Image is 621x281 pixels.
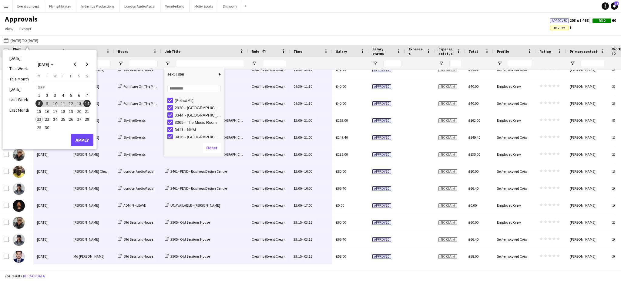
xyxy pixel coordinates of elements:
[67,92,75,99] span: 5
[304,118,312,123] span: 21:00
[167,85,221,92] input: Search filter values
[248,197,290,214] div: Crewing (Event Crew)
[175,113,223,117] div: 3344 - [GEOGRAPHIC_DATA]
[252,49,259,54] span: Role
[175,98,223,103] div: (Select All)
[372,47,394,56] span: Salary status
[123,186,154,191] span: London AudioVisual
[175,120,223,125] div: 3369 - The Music Room
[118,237,153,242] a: Old Sessions House
[37,49,45,54] span: Date
[468,118,480,123] span: £162.00
[294,118,302,123] span: 12:00
[570,49,597,54] span: Primary contact
[409,47,424,56] span: Expenses
[304,84,312,89] span: 11:30
[302,152,304,157] span: -
[38,62,49,67] span: [DATE]
[336,49,347,54] span: Salary
[2,25,16,33] a: View
[599,19,606,23] span: Paid
[566,214,609,231] div: [PERSON_NAME]
[13,234,25,246] img: Kaine Caldeira
[118,84,159,89] a: Furniture On The Move
[175,127,223,132] div: 3411 - NHM
[170,186,227,191] span: 3461 - PEND - Business Design Centre
[304,237,312,242] span: 03:15
[44,92,51,99] span: 2
[33,180,70,197] div: [DATE]
[294,220,302,225] span: 23:15
[22,273,46,279] button: Reload data
[438,237,457,242] span: No claim
[33,231,70,248] div: [DATE]
[44,108,51,115] span: 16
[302,101,304,106] span: -
[336,135,348,140] span: £149.40
[123,254,153,259] span: Old Sessions House
[67,100,75,107] span: 12
[294,101,302,106] span: 09:30
[248,129,290,146] div: Crewing (Event Crew)
[13,47,22,56] span: Photo
[44,116,51,123] span: 23
[6,74,33,84] li: This Month
[383,60,401,67] input: Salary status Filter Input
[190,0,218,12] button: Motiv Sports
[59,116,67,123] span: 25
[118,101,159,106] a: Furniture On The Move
[372,61,378,66] button: Open Filter Menu
[44,124,51,131] span: 30
[76,92,83,99] span: 6
[38,73,41,79] span: M
[566,95,609,112] div: [PERSON_NAME]
[70,248,114,265] div: Md [PERSON_NAME]
[592,18,616,23] span: 60
[33,214,70,231] div: [DATE]
[497,135,528,140] span: Self-employed Crew
[497,49,509,54] span: Profile
[43,100,51,107] button: 09-09-2025
[566,231,609,248] div: [PERSON_NAME]
[372,237,391,242] span: Approved
[59,91,67,99] button: 04-09-2025
[78,73,80,79] span: S
[302,169,304,174] span: -
[294,237,302,242] span: 23:15
[59,92,67,99] span: 4
[70,197,114,214] div: [PERSON_NAME]
[165,169,227,174] a: 3461 - PEND - Business Design Centre
[294,49,302,54] span: Time
[83,100,91,107] span: 14
[302,203,304,208] span: -
[35,108,43,115] span: 15
[70,231,114,248] div: [PERSON_NAME]
[175,106,223,110] div: 2930 - [GEOGRAPHIC_DATA] to [GEOGRAPHIC_DATA]
[123,220,153,225] span: Old Sessions House
[83,108,91,115] span: 21
[75,107,83,115] button: 20-09-2025
[5,26,13,32] span: View
[46,73,48,79] span: T
[6,53,33,63] li: [DATE]
[17,25,34,33] a: Export
[35,123,43,131] button: 29-09-2025
[35,92,43,99] span: 1
[175,135,223,139] div: 3416 - [GEOGRAPHIC_DATA]
[123,152,146,157] span: Skyline Events
[6,63,33,74] li: This Week
[468,135,480,140] span: £149.40
[123,118,146,123] span: Skyline Events
[59,115,67,123] button: 25-09-2025
[372,169,391,174] span: Approved
[372,152,391,157] span: Approved
[336,237,346,242] span: £66.40
[83,92,91,99] span: 7
[67,115,75,123] button: 26-09-2025
[570,61,575,66] button: Open Filter Menu
[372,67,391,72] span: Approved
[294,203,302,208] span: 12:00
[33,146,70,163] div: [DATE]
[497,186,528,191] span: Self-employed Crew
[294,135,302,140] span: 12:00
